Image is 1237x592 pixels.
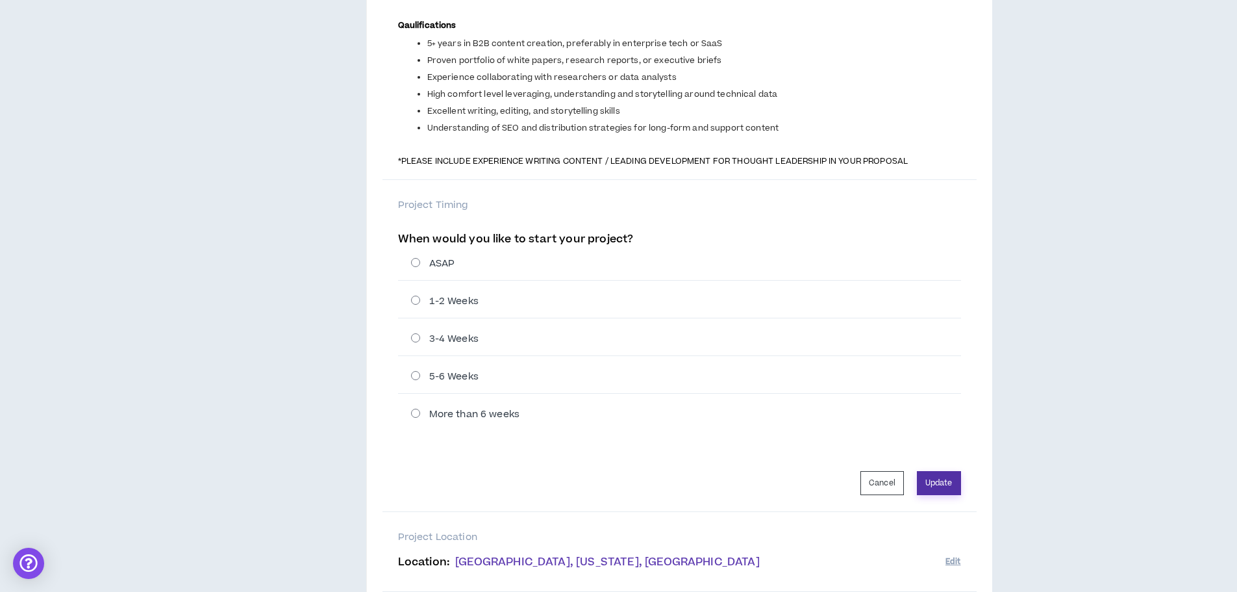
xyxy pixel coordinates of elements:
label: 3-4 Weeks [411,332,961,346]
label: 5-6 Weeks [411,370,961,383]
span: [GEOGRAPHIC_DATA], [US_STATE], [GEOGRAPHIC_DATA] [455,554,760,570]
span: Excellent writing, editing, and storytelling skills [427,105,620,117]
label: More than 6 weeks [411,407,961,421]
span: *PLEASE INCLUDE EXPERIENCE WRITING CONTENT / LEADING DEVELOPMENT FOR THOUGHT LEADERSHIP IN YOUR P... [398,155,908,167]
span: Proven portfolio of white papers, research reports, or executive briefs [427,55,722,66]
button: Edit [945,551,960,573]
span: Understanding of SEO and distribution strategies for long-form and support content [427,122,779,134]
p: Project Location [398,530,961,545]
div: Open Intercom Messenger [13,548,44,579]
p: Location : [398,556,945,569]
button: Cancel [860,471,904,495]
label: ASAP [411,257,961,270]
span: Experience collaborating with researchers or data analysts [427,71,677,83]
button: Update [917,471,961,495]
strong: Qaulifications [398,19,456,31]
p: Project Timing [398,198,961,212]
span: High comfort level leveraging, understanding and storytelling around technical data [427,88,778,100]
span: 5+ years in B2B content creation, preferably in enterprise tech or SaaS [427,38,723,49]
label: 1-2 Weeks [411,294,961,308]
label: When would you like to start your project? [398,231,634,251]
